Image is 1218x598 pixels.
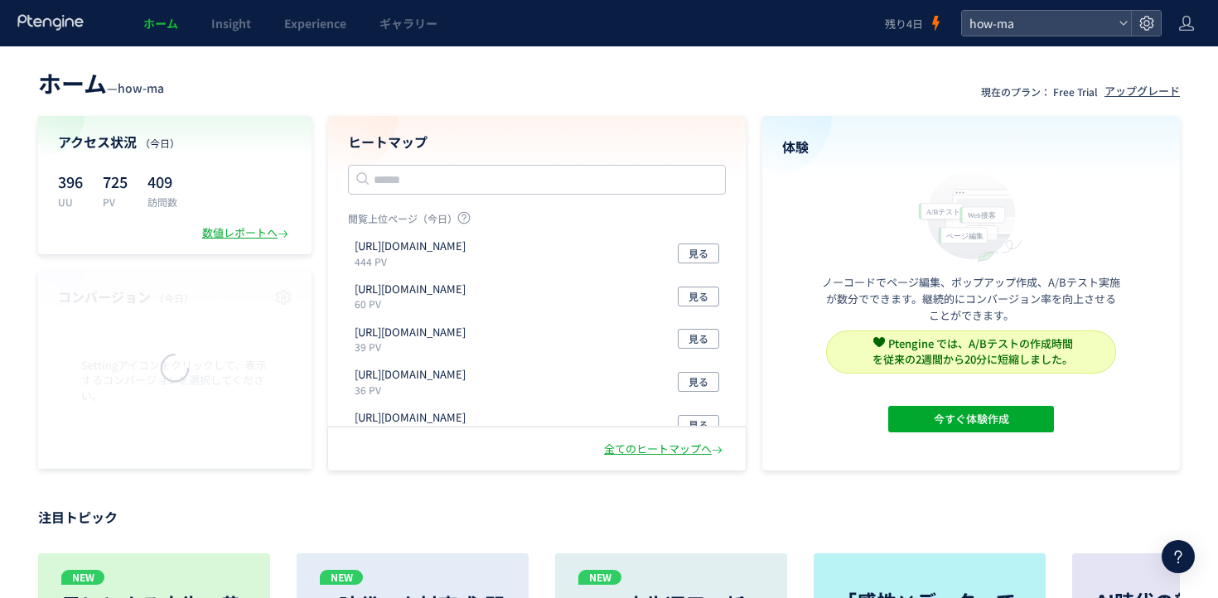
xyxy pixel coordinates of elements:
[140,136,180,150] span: （今日）
[379,15,437,31] span: ギャラリー
[1104,84,1180,99] div: アップグレード
[888,406,1054,432] button: 今すぐ体験作成
[934,406,1009,432] span: 今すぐ体験作成
[284,15,346,31] span: Experience
[143,15,178,31] span: ホーム
[38,504,1180,530] p: 注目トピック
[118,80,164,96] span: how-ma
[103,195,128,209] p: PV
[58,133,292,152] h4: アクセス状況
[38,66,164,99] div: —
[822,274,1120,324] p: ノーコードでページ編集、ポップアップ作成、A/Bテスト実施が数分でできます。継続的にコンバージョン率を向上させることができます。
[61,570,104,585] p: NEW
[578,570,621,585] p: NEW
[147,195,177,209] p: 訪問数
[147,168,177,195] p: 409
[38,66,107,99] span: ホーム
[202,225,292,241] div: 数値レポートへ
[782,137,1160,157] h4: 体験
[58,168,83,195] p: 396
[911,166,1032,263] img: home_experience_onbo_jp-C5-EgdA0.svg
[58,195,83,209] p: UU
[320,570,363,585] p: NEW
[103,168,128,195] p: 725
[211,15,251,31] span: Insight
[964,11,1112,36] span: how-ma
[873,336,885,348] img: svg+xml,%3c
[872,335,1073,367] span: Ptengine では、A/Bテストの作成時間 を従来の2週間から20分に短縮しました。
[885,16,923,31] span: 残り4日
[981,84,1098,99] p: 現在のプラン： Free Trial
